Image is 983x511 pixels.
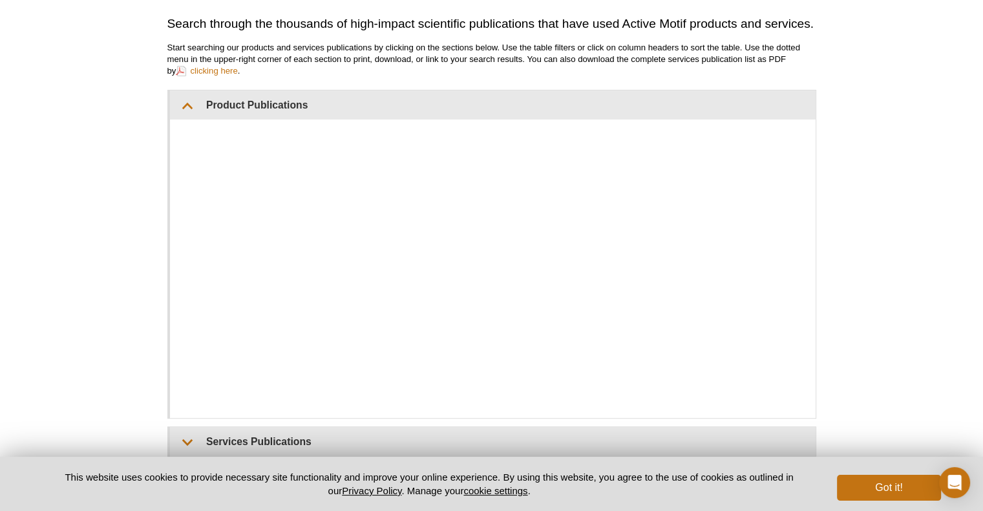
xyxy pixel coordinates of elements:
[342,485,401,496] a: Privacy Policy
[463,485,527,496] button: cookie settings
[167,42,816,77] p: Start searching our products and services publications by clicking on the sections below. Use the...
[176,65,237,77] a: clicking here
[837,475,940,501] button: Got it!
[939,467,970,498] div: Open Intercom Messenger
[43,470,816,497] p: This website uses cookies to provide necessary site functionality and improve your online experie...
[170,427,816,456] summary: Services Publications
[167,15,816,32] h2: Search through the thousands of high-impact scientific publications that have used Active Motif p...
[170,90,816,120] summary: Product Publications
